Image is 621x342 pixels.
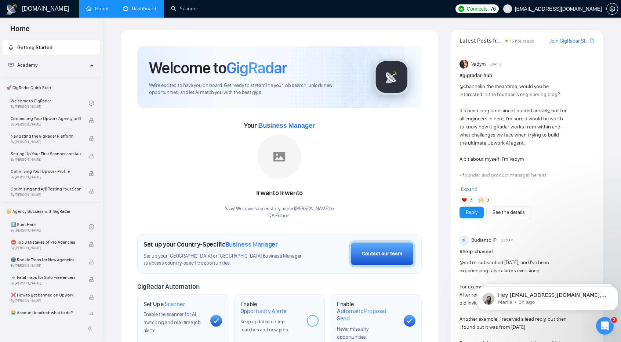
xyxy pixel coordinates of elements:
span: By [PERSON_NAME] [11,122,81,127]
span: Navigating the GigRadar Platform [11,132,81,140]
span: By [PERSON_NAME] [11,157,81,162]
a: setting [606,6,618,12]
span: 15 hours ago [510,39,534,44]
span: ⛔ Top 3 Mistakes of Pro Agencies [11,239,81,246]
span: Never miss any opportunities. [337,326,368,340]
span: Optimizing and A/B Testing Your Scanner for Better Results [11,185,81,193]
span: lock [89,277,94,282]
span: Expand [461,186,477,192]
h1: # gigradar-hub [460,72,594,80]
a: export [590,37,594,44]
img: ❤️ [462,197,467,203]
span: lock [89,118,94,123]
p: Message from Mariia, sent 1h ago [24,28,135,35]
span: user [505,6,510,11]
div: Yaay! We have successfully added [PERSON_NAME] to [225,205,334,219]
a: Join GigRadar Slack Community [549,37,588,45]
img: 🙌 [479,197,484,203]
img: placeholder.png [257,135,301,179]
a: homeHome [86,6,108,12]
span: check-circle [89,224,94,229]
span: lock [89,171,94,176]
span: 2 [611,317,617,323]
span: lock [89,153,94,159]
a: dashboardDashboard [123,6,156,12]
span: Scanner [164,301,185,308]
img: upwork-logo.png [458,6,464,12]
span: Your [244,121,315,130]
span: 7 [470,196,472,204]
span: Vadym [471,60,486,68]
button: See the details [486,207,531,218]
span: lock [89,136,94,141]
span: lock [89,259,94,265]
span: @channel [460,83,481,90]
span: GigRadar [226,58,287,78]
iframe: Intercom notifications message [474,271,621,322]
span: 76 [490,5,496,13]
span: fund-projection-screen [8,62,14,68]
span: By [PERSON_NAME] [11,175,81,179]
span: 🌚 Rookie Traps for New Agencies [11,256,81,263]
span: Automatic Proposal Send [337,308,398,322]
span: We're excited to have you on board. Get ready to streamline your job search, unlock new opportuni... [149,82,362,96]
div: Contact our team [362,250,402,258]
a: See the details [493,208,525,217]
span: By [PERSON_NAME] [11,263,81,268]
span: lock [89,242,94,247]
span: check-circle [89,101,94,106]
span: Connecting Your Upwork Agency to GigRadar [11,115,81,122]
button: setting [606,3,618,15]
span: ☠️ Fatal Traps for Solo Freelancers [11,274,81,281]
span: lock [89,312,94,317]
span: rocket [8,45,14,50]
iframe: Intercom live chat [596,317,614,335]
span: Business Manager [225,240,278,248]
img: Vadym [460,60,468,69]
span: export [590,37,594,43]
span: 😭 Account blocked: what to do? [11,309,81,316]
span: GigRadar Automation [137,283,199,291]
span: [DATE] [491,61,501,68]
div: BI [460,236,468,244]
button: Reply [460,207,484,218]
span: lock [89,189,94,194]
span: 👑 Agency Success with GigRadar [3,204,99,219]
span: Budianto IP [471,236,497,244]
span: Getting Started [17,44,52,51]
span: Setting Up Your First Scanner and Auto-Bidder [11,150,81,157]
a: Reply [466,208,477,217]
span: By [PERSON_NAME] [11,140,81,144]
span: Opportunity Alerts [240,308,287,315]
span: double-left [87,325,95,332]
span: Latest Posts from the GigRadar Community [460,36,503,45]
span: Enable the scanner for AI matching and real-time job alerts. [144,311,200,334]
a: Welcome to GigRadarBy[PERSON_NAME] [11,95,89,111]
span: Home [4,23,36,39]
h1: # help-channel [460,248,594,256]
button: Contact our team [349,240,415,268]
h1: Enable [240,301,301,315]
span: ❌ How to get banned on Upwork [11,291,81,299]
div: Irwanto Irwanto [225,187,334,200]
img: logo [6,3,18,15]
span: By [PERSON_NAME] [11,281,81,285]
span: Connects: [466,5,489,13]
span: 🚀 GigRadar Quick Start [3,80,99,95]
span: Hey [EMAIL_ADDRESS][DOMAIN_NAME], Looks like your Upwork agency QA Fiction ran out of connects. W... [24,21,134,108]
h1: Set up your Country-Specific [144,240,278,248]
h1: Enable [337,301,398,322]
img: gigradar-logo.png [373,59,410,95]
span: By [PERSON_NAME] [11,193,81,197]
a: 1️⃣ Start HereBy[PERSON_NAME] [11,219,89,235]
li: Getting Started [3,40,100,55]
span: Keep updated on top matches and new jobs. [240,319,289,333]
span: Set up your [GEOGRAPHIC_DATA] or [GEOGRAPHIC_DATA] Business Manager to access country-specific op... [144,253,306,267]
span: By [PERSON_NAME] [11,299,81,303]
h1: Set Up a [144,301,185,308]
span: Optimizing Your Upwork Profile [11,168,81,175]
span: 5 [486,196,489,204]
